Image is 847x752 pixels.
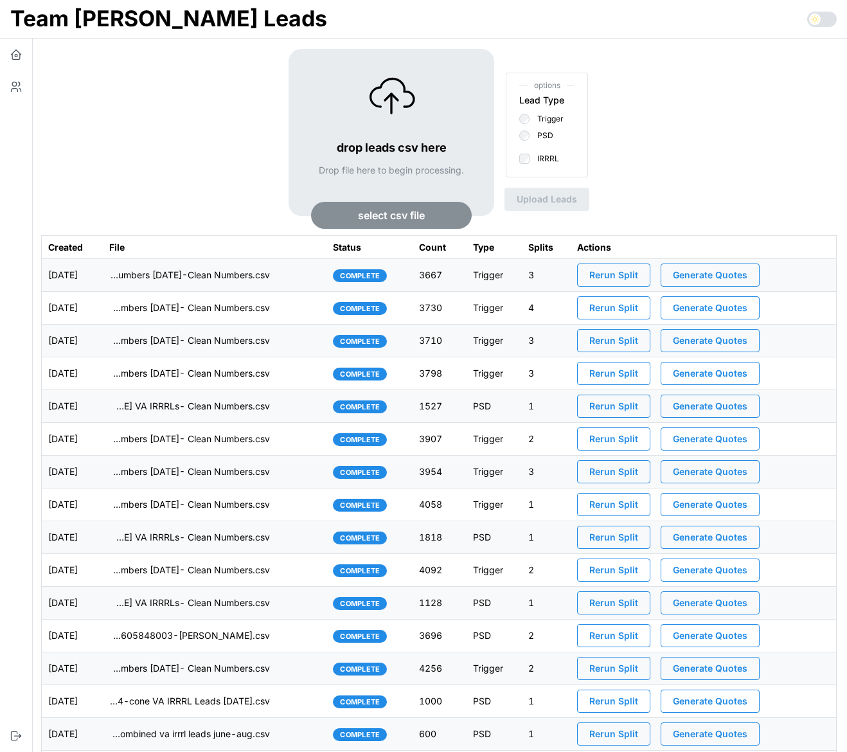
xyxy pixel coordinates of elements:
[577,526,650,549] button: Rerun Split
[340,663,380,675] span: complete
[413,488,467,521] td: 4058
[340,631,380,642] span: complete
[519,93,564,107] div: Lead Type
[577,329,650,352] button: Rerun Split
[467,423,522,456] td: Trigger
[673,428,747,450] span: Generate Quotes
[340,696,380,708] span: complete
[340,598,380,609] span: complete
[109,498,270,511] p: imports/[PERSON_NAME]/1757949082117-TU Master List With Numbers [DATE]- Clean Numbers.csv
[661,395,760,418] button: Generate Quotes
[413,423,467,456] td: 3907
[467,718,522,751] td: PSD
[413,554,467,587] td: 4092
[340,401,380,413] span: complete
[577,690,650,713] button: Rerun Split
[661,559,760,582] button: Generate Quotes
[109,629,270,642] p: imports/[PERSON_NAME]/1757605848003-[PERSON_NAME].csv
[673,658,747,679] span: Generate Quotes
[589,592,638,614] span: Rerun Split
[673,264,747,286] span: Generate Quotes
[311,202,472,229] button: select csv file
[522,521,571,554] td: 1
[467,236,522,259] th: Type
[522,259,571,292] td: 3
[42,325,103,357] td: [DATE]
[10,4,327,33] h1: Team [PERSON_NAME] Leads
[467,259,522,292] td: Trigger
[577,493,650,516] button: Rerun Split
[577,264,650,287] button: Rerun Split
[42,292,103,325] td: [DATE]
[589,461,638,483] span: Rerun Split
[673,592,747,614] span: Generate Quotes
[661,362,760,385] button: Generate Quotes
[109,433,270,445] p: imports/[PERSON_NAME]/1758118770063-TU Master List With Numbers [DATE]- Clean Numbers.csv
[530,154,559,164] label: IRRRL
[340,532,380,544] span: complete
[661,296,760,319] button: Generate Quotes
[42,259,103,292] td: [DATE]
[413,357,467,390] td: 3798
[522,620,571,652] td: 2
[413,685,467,718] td: 1000
[42,587,103,620] td: [DATE]
[413,456,467,488] td: 3954
[673,330,747,352] span: Generate Quotes
[589,494,638,515] span: Rerun Split
[413,521,467,554] td: 1818
[589,690,638,712] span: Rerun Split
[467,488,522,521] td: Trigger
[340,467,380,478] span: complete
[673,559,747,581] span: Generate Quotes
[109,728,270,740] p: imports/[PERSON_NAME]/1757540021979-combined va irrrl leads june-aug.csv
[571,236,836,259] th: Actions
[340,336,380,347] span: complete
[522,718,571,751] td: 1
[577,427,650,451] button: Rerun Split
[577,296,650,319] button: Rerun Split
[661,591,760,614] button: Generate Quotes
[413,292,467,325] td: 3730
[467,554,522,587] td: Trigger
[109,596,270,609] p: imports/[PERSON_NAME]/1757611523957-[PERSON_NAME] VA IRRRLs- Clean Numbers.csv
[413,259,467,292] td: 3667
[661,657,760,680] button: Generate Quotes
[109,465,270,478] p: imports/[PERSON_NAME]/1758033115597-TU Master List With Numbers [DATE]- Clean Numbers.csv
[42,357,103,390] td: [DATE]
[42,620,103,652] td: [DATE]
[522,357,571,390] td: 3
[589,658,638,679] span: Rerun Split
[589,526,638,548] span: Rerun Split
[661,722,760,746] button: Generate Quotes
[589,428,638,450] span: Rerun Split
[577,559,650,582] button: Rerun Split
[522,456,571,488] td: 3
[530,130,553,141] label: PSD
[42,554,103,587] td: [DATE]
[522,325,571,357] td: 3
[42,521,103,554] td: [DATE]
[589,395,638,417] span: Rerun Split
[673,690,747,712] span: Generate Quotes
[340,270,380,282] span: complete
[577,657,650,680] button: Rerun Split
[467,521,522,554] td: PSD
[413,587,467,620] td: 1128
[109,301,270,314] p: imports/[PERSON_NAME]/1758551932608-TU Master List With Numbers [DATE]- Clean Numbers.csv
[413,325,467,357] td: 3710
[661,526,760,549] button: Generate Quotes
[519,80,575,92] span: options
[42,718,103,751] td: [DATE]
[589,559,638,581] span: Rerun Split
[413,652,467,685] td: 4256
[109,531,270,544] p: imports/[PERSON_NAME]/1757714823285-[PERSON_NAME] VA IRRRLs- Clean Numbers.csv
[467,652,522,685] td: Trigger
[589,330,638,352] span: Rerun Split
[577,460,650,483] button: Rerun Split
[522,292,571,325] td: 4
[589,723,638,745] span: Rerun Split
[467,292,522,325] td: Trigger
[109,564,270,577] p: imports/[PERSON_NAME]/1757686612454-TU Master List With Numbers [DATE]- Clean Numbers.csv
[673,363,747,384] span: Generate Quotes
